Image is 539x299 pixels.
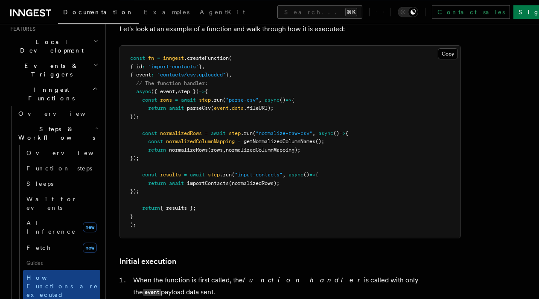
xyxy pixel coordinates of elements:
[15,121,100,145] button: Steps & Workflows
[243,276,364,284] em: function handler
[315,138,324,144] span: ();
[226,147,300,153] span: normalizedColumnMapping);
[187,105,211,111] span: parseCsv
[283,172,286,178] span: ,
[175,97,178,103] span: =
[26,149,114,156] span: Overview
[130,188,139,194] span: });
[226,97,259,103] span: "parse-csv"
[26,244,51,251] span: Fetch
[160,97,172,103] span: rows
[229,72,232,78] span: ,
[208,172,220,178] span: step
[303,172,309,178] span: ()
[232,105,244,111] span: data
[131,274,461,299] li: When the function is first called, the is called with only the payload data sent.
[211,105,214,111] span: (
[232,172,235,178] span: (
[226,72,229,78] span: }
[256,130,312,136] span: "normalize-raw-csv"
[309,172,315,178] span: =>
[432,5,510,19] a: Contact sales
[195,3,250,23] a: AgentKit
[315,172,318,178] span: {
[23,215,100,239] a: AI Inferencenew
[286,97,291,103] span: =>
[205,88,208,94] span: {
[187,180,229,186] span: importContacts
[169,105,184,111] span: await
[205,130,208,136] span: =
[23,239,100,256] a: Fetchnew
[259,97,262,103] span: ,
[119,23,461,35] p: Let's look at an example of a function and walk through how it is executed:
[26,274,98,298] span: How Functions are executed
[160,172,181,178] span: results
[220,172,232,178] span: .run
[23,161,100,176] a: Function steps
[15,106,100,121] a: Overview
[143,289,161,296] code: event
[178,88,199,94] span: step })
[130,64,142,70] span: { id
[23,176,100,191] a: Sleeps
[7,58,100,82] button: Events & Triggers
[139,3,195,23] a: Examples
[26,165,92,172] span: Function steps
[202,64,205,70] span: ,
[142,205,160,211] span: return
[214,105,229,111] span: event
[223,147,226,153] span: ,
[130,155,139,161] span: });
[7,62,93,79] span: Events & Triggers
[200,9,245,15] span: AgentKit
[238,138,241,144] span: =
[142,130,157,136] span: const
[211,130,226,136] span: await
[157,72,226,78] span: "contacts/csv.uploaded"
[241,130,253,136] span: .run
[142,64,145,70] span: :
[265,97,280,103] span: async
[7,34,100,58] button: Local Development
[339,130,345,136] span: =>
[148,147,166,153] span: return
[15,125,95,142] span: Steps & Workflows
[229,130,241,136] span: step
[160,205,196,211] span: { results };
[253,130,256,136] span: (
[229,105,232,111] span: .
[277,5,362,19] button: Search...⌘K
[63,9,134,15] span: Documentation
[151,88,175,94] span: ({ event
[83,243,97,253] span: new
[7,85,92,103] span: Inngest Functions
[157,55,160,61] span: =
[130,222,136,228] span: );
[223,97,226,103] span: (
[148,180,166,186] span: return
[130,114,139,120] span: });
[136,80,208,86] span: // The function handler:
[23,256,100,270] span: Guides
[148,55,154,61] span: fn
[163,55,184,61] span: inngest
[130,55,145,61] span: const
[244,138,315,144] span: getNormalizedColumnNames
[235,172,283,178] span: "input-contacts"
[169,180,184,186] span: await
[23,145,100,161] a: Overview
[211,97,223,103] span: .run
[18,110,106,117] span: Overview
[184,172,187,178] span: =
[83,222,97,232] span: new
[175,88,178,94] span: ,
[438,48,458,59] button: Copy
[318,130,333,136] span: async
[291,97,294,103] span: {
[398,7,418,17] button: Toggle dark mode
[229,55,232,61] span: (
[142,172,157,178] span: const
[190,172,205,178] span: await
[151,72,154,78] span: :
